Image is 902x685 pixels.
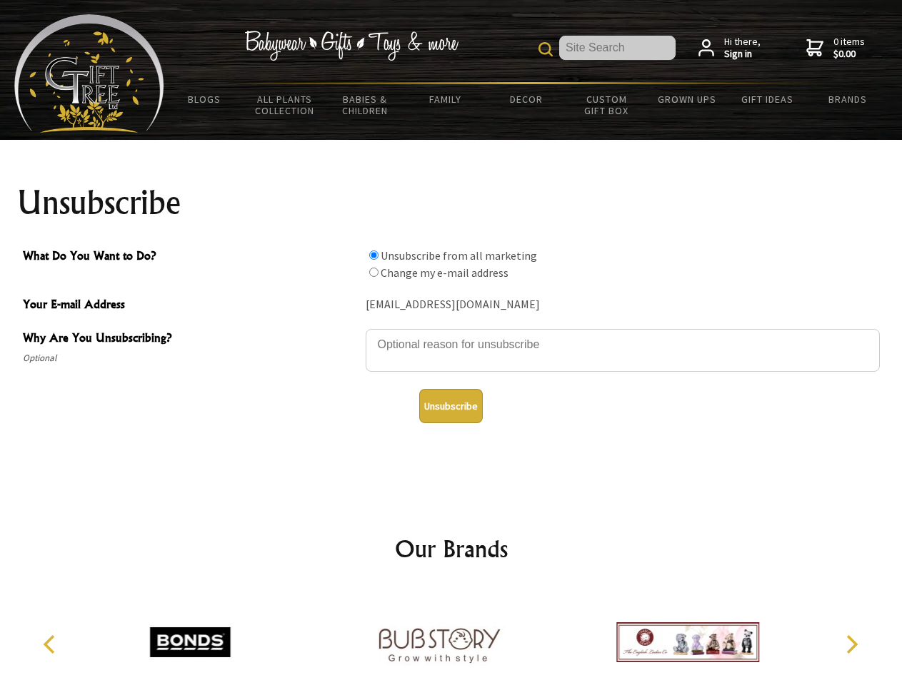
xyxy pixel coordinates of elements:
a: Babies & Children [325,84,406,126]
a: Decor [486,84,566,114]
h2: Our Brands [29,532,874,566]
a: All Plants Collection [245,84,326,126]
a: Gift Ideas [727,84,808,114]
strong: Sign in [724,48,761,61]
span: Optional [23,350,359,367]
button: Unsubscribe [419,389,483,423]
input: Site Search [559,36,676,60]
button: Next [836,629,867,660]
button: Previous [36,629,67,660]
span: Your E-mail Address [23,295,359,316]
label: Unsubscribe from all marketing [381,248,537,263]
span: Why Are You Unsubscribing? [23,329,359,350]
strong: $0.00 [833,48,865,61]
textarea: Why Are You Unsubscribing? [366,329,880,372]
span: Hi there, [724,36,761,61]
a: 0 items$0.00 [806,36,865,61]
label: Change my e-mail address [381,265,508,280]
img: Babywear - Gifts - Toys & more [244,31,458,61]
a: Grown Ups [646,84,727,114]
img: Babyware - Gifts - Toys and more... [14,14,164,133]
h1: Unsubscribe [17,186,886,220]
a: BLOGS [164,84,245,114]
a: Hi there,Sign in [698,36,761,61]
img: product search [538,42,553,56]
div: [EMAIL_ADDRESS][DOMAIN_NAME] [366,294,880,316]
a: Family [406,84,486,114]
a: Custom Gift Box [566,84,647,126]
a: Brands [808,84,888,114]
input: What Do You Want to Do? [369,250,379,260]
span: What Do You Want to Do? [23,247,359,268]
span: 0 items [833,35,865,61]
input: What Do You Want to Do? [369,268,379,277]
